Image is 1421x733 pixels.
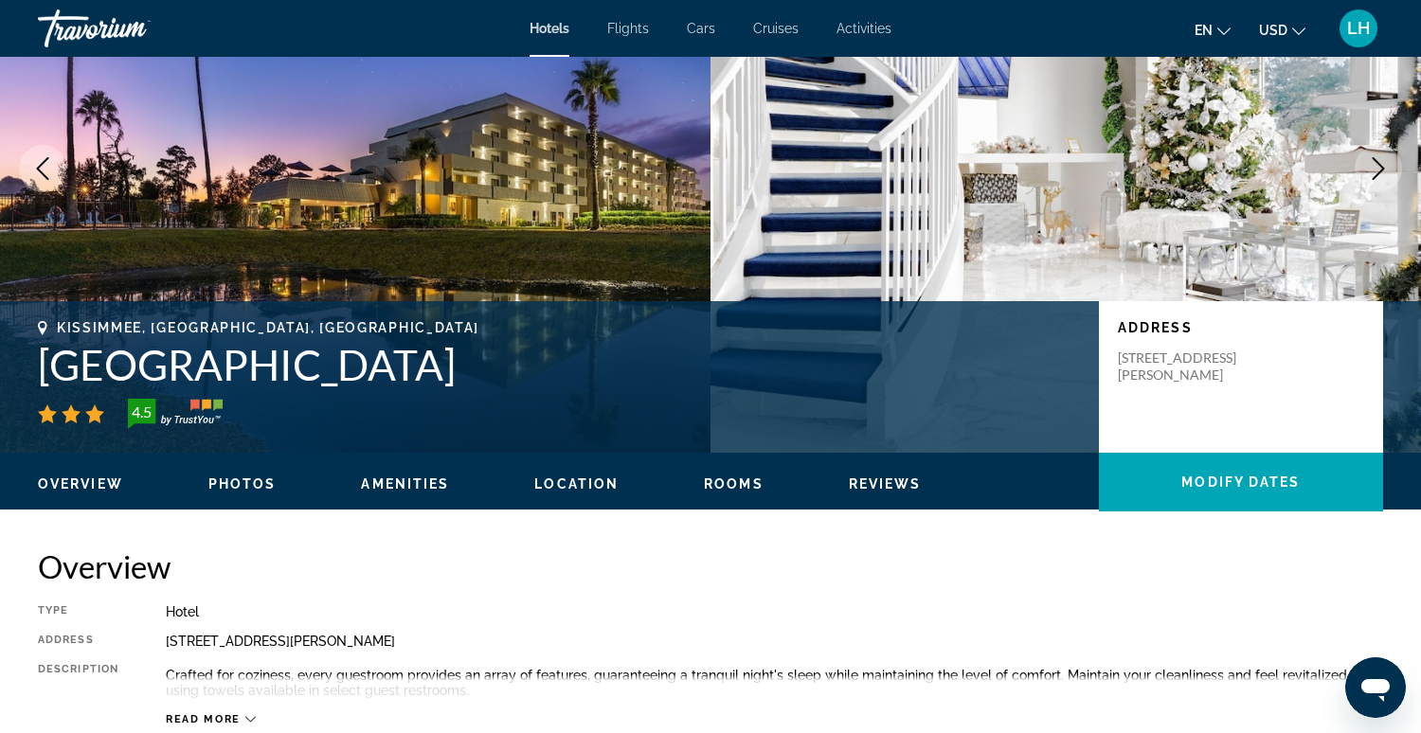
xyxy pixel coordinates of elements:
button: Reviews [849,475,922,492]
button: Rooms [704,475,764,492]
span: Location [534,476,619,492]
h2: Overview [38,547,1383,585]
button: User Menu [1334,9,1383,48]
button: Next image [1355,145,1402,192]
a: Cars [687,21,715,36]
div: Description [38,663,118,703]
button: Change currency [1259,16,1305,44]
span: Overview [38,476,123,492]
button: Location [534,475,619,492]
span: Amenities [361,476,449,492]
div: [STREET_ADDRESS][PERSON_NAME] [166,634,1383,649]
span: LH [1347,19,1370,38]
a: Hotels [530,21,569,36]
img: TrustYou guest rating badge [128,399,223,429]
p: Crafted for coziness, every guestroom provides an array of features, guaranteeing a tranquil nigh... [166,668,1383,698]
button: Amenities [361,475,449,492]
iframe: Button to launch messaging window [1345,657,1406,718]
span: Modify Dates [1181,474,1300,490]
button: Read more [166,712,256,726]
button: Modify Dates [1099,453,1383,511]
button: Overview [38,475,123,492]
a: Travorium [38,4,227,53]
div: Hotel [166,604,1383,619]
button: Photos [208,475,277,492]
span: USD [1259,23,1287,38]
span: Kissimmee, [GEOGRAPHIC_DATA], [GEOGRAPHIC_DATA] [57,320,479,335]
div: Type [38,604,118,619]
span: en [1195,23,1213,38]
span: Read more [166,713,241,725]
p: [STREET_ADDRESS][PERSON_NAME] [1118,349,1269,384]
span: Reviews [849,476,922,492]
span: Rooms [704,476,764,492]
h1: [GEOGRAPHIC_DATA] [38,340,1080,389]
button: Previous image [19,145,66,192]
button: Change language [1195,16,1231,44]
p: Address [1118,320,1364,335]
a: Activities [836,21,891,36]
div: Address [38,634,118,649]
a: Cruises [753,21,799,36]
a: Flights [607,21,649,36]
span: Photos [208,476,277,492]
div: 4.5 [122,401,160,423]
